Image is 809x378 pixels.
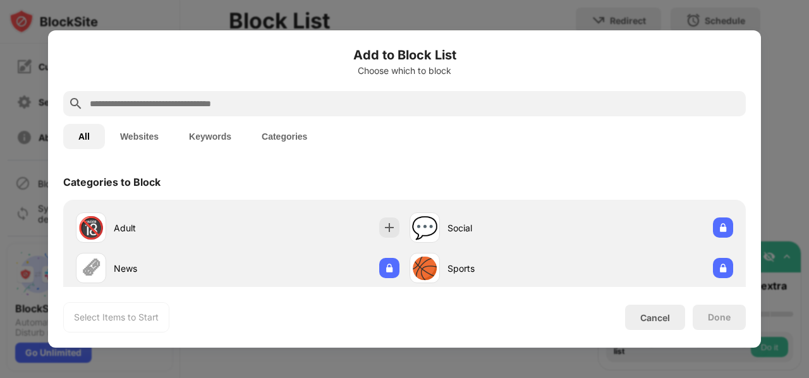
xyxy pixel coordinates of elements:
div: 🏀 [411,255,438,281]
div: Done [708,312,731,322]
button: Websites [105,124,174,149]
div: Adult [114,221,238,235]
button: Keywords [174,124,246,149]
div: Sports [447,262,571,275]
div: News [114,262,238,275]
div: 💬 [411,215,438,241]
img: search.svg [68,96,83,111]
button: Categories [246,124,322,149]
button: All [63,124,105,149]
div: Select Items to Start [74,311,159,324]
div: Choose which to block [63,66,746,76]
div: Social [447,221,571,235]
div: 🔞 [78,215,104,241]
div: Categories to Block [63,176,161,188]
div: Cancel [640,312,670,323]
div: 🗞 [80,255,102,281]
h6: Add to Block List [63,46,746,64]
